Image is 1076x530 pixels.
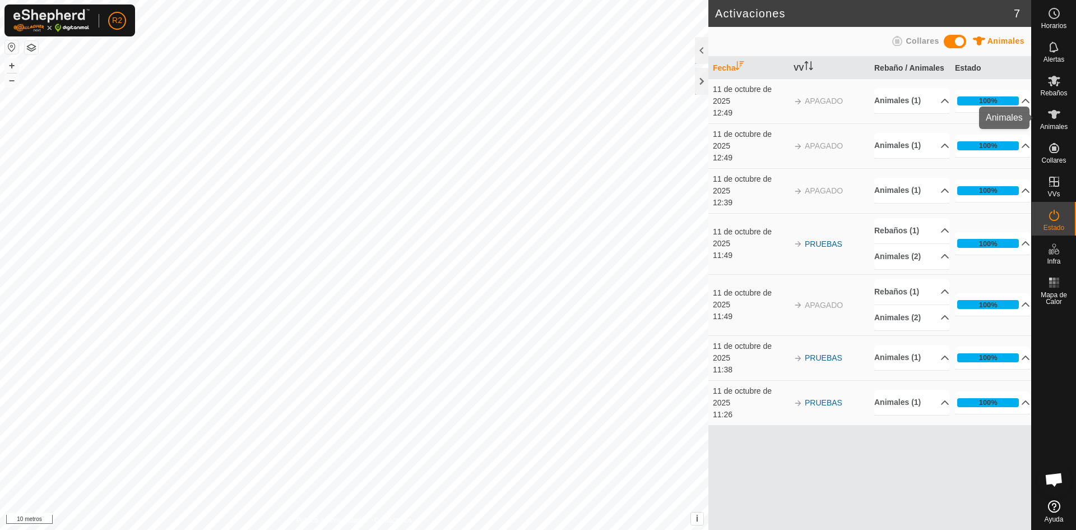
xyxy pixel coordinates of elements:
[957,96,1019,105] div: 100%
[374,517,412,524] font: Contáctenos
[5,73,18,87] button: –
[874,244,949,269] p-accordion-header: Animales (2)
[874,226,919,235] font: Rebaños (1)
[691,513,703,525] button: i
[805,301,843,310] font: APAGADO
[25,41,38,54] button: Capas del Mapa
[713,153,732,162] font: 12:49
[906,36,939,45] font: Collares
[955,391,1030,414] p-accordion-header: 100%
[1032,496,1076,527] a: Ayuda
[805,186,843,195] font: APAGADO
[296,515,361,526] a: Política de Privacidad
[1037,463,1071,496] div: Chat abierto
[713,227,772,248] font: 11 de octubre de 2025
[979,301,998,309] font: 100%
[874,252,921,261] font: Animales (2)
[713,85,772,105] font: 11 de octubre de 2025
[5,59,18,72] button: +
[805,239,842,248] a: PRUEBAS
[1041,156,1066,164] font: Collares
[805,353,842,362] a: PRUEBAS
[957,239,1019,248] div: 100%
[957,398,1019,407] div: 100%
[794,63,804,72] font: VV
[955,293,1030,316] p-accordion-header: 100%
[374,515,412,526] a: Contáctenos
[874,218,949,243] p-accordion-header: Rebaños (1)
[874,88,949,113] p-accordion-header: Animales (1)
[713,365,732,374] font: 11:38
[957,353,1019,362] div: 100%
[794,399,803,408] img: flecha
[735,63,744,72] p-sorticon: Activar para ordenar
[987,36,1024,45] font: Animales
[1043,224,1064,232] font: Estado
[1014,7,1020,20] font: 7
[874,313,921,322] font: Animales (2)
[805,96,843,105] font: APAGADO
[713,251,732,260] font: 11:49
[874,398,921,407] font: Animales (1)
[874,305,949,330] p-accordion-header: Animales (2)
[9,74,15,86] font: –
[955,90,1030,112] p-accordion-header: 100%
[794,354,803,363] img: flecha
[1045,515,1064,523] font: Ayuda
[1041,291,1067,306] font: Mapa de Calor
[794,239,803,248] img: flecha
[804,63,813,72] p-sorticon: Activar para ordenar
[713,342,772,362] font: 11 de octubre de 2025
[874,63,944,72] font: Rebaño / Animales
[955,347,1030,369] p-accordion-header: 100%
[874,133,949,158] p-accordion-header: Animales (1)
[713,386,772,407] font: 11 de octubre de 2025
[713,63,735,72] font: Fecha
[805,398,842,407] a: PRUEBAS
[112,16,122,25] font: R2
[805,141,843,150] font: APAGADO
[955,63,981,72] font: Estado
[794,97,803,106] img: flecha
[957,300,1019,309] div: 100%
[713,108,732,117] font: 12:49
[979,141,998,150] font: 100%
[713,410,732,419] font: 11:26
[713,198,732,207] font: 12:39
[874,390,949,415] p-accordion-header: Animales (1)
[957,186,1019,195] div: 100%
[713,130,772,150] font: 11 de octubre de 2025
[296,517,361,524] font: Política de Privacidad
[955,232,1030,255] p-accordion-header: 100%
[1043,56,1064,63] font: Alertas
[1047,190,1060,198] font: VVs
[713,288,772,309] font: 11 de octubre de 2025
[874,141,921,150] font: Animales (1)
[979,186,998,195] font: 100%
[715,7,785,20] font: Activaciones
[1041,22,1066,30] font: Horarios
[5,40,18,54] button: Restablecer Mapa
[874,96,921,105] font: Animales (1)
[874,178,949,203] p-accordion-header: Animales (1)
[713,174,772,195] font: 11 de octubre de 2025
[874,345,949,370] p-accordion-header: Animales (1)
[794,142,803,151] img: flecha
[874,353,921,362] font: Animales (1)
[979,353,998,362] font: 100%
[874,279,949,305] p-accordion-header: Rebaños (1)
[9,59,15,71] font: +
[1047,257,1060,265] font: Infra
[1040,123,1068,131] font: Animales
[13,9,90,32] img: Logotipo de Gallagher
[957,141,1019,150] div: 100%
[979,398,998,407] font: 100%
[955,135,1030,157] p-accordion-header: 100%
[955,179,1030,202] p-accordion-header: 100%
[874,186,921,195] font: Animales (1)
[794,187,803,196] img: flecha
[979,239,998,248] font: 100%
